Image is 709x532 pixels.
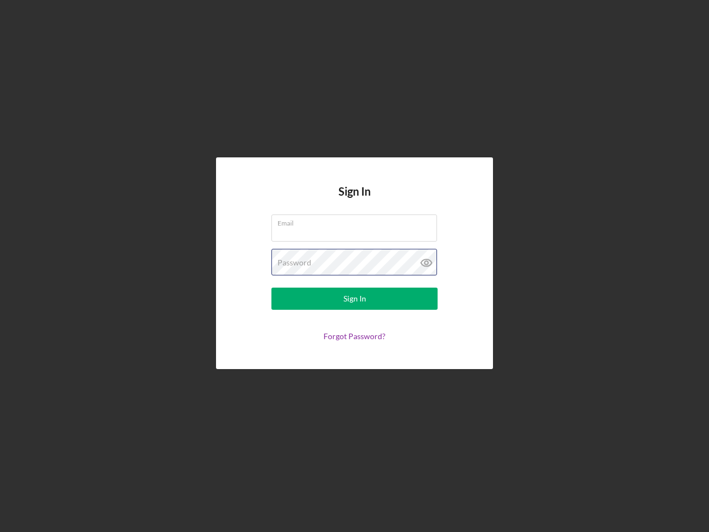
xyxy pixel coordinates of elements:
[278,258,311,267] label: Password
[323,331,386,341] a: Forgot Password?
[338,185,371,214] h4: Sign In
[278,215,437,227] label: Email
[343,288,366,310] div: Sign In
[271,288,438,310] button: Sign In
